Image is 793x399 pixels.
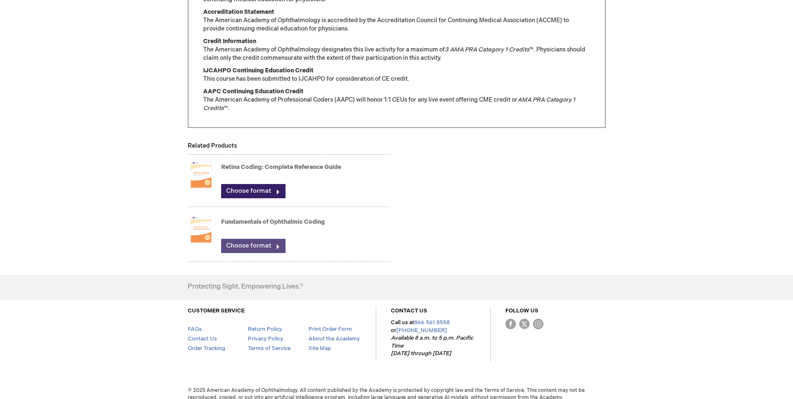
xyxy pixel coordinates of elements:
[188,335,217,342] a: Contact Us
[203,38,256,45] strong: Credit Information
[391,335,473,357] em: Available 8 a.m. to 5 p.m. Pacific Time [DATE] through [DATE]
[203,37,590,62] p: The American Academy of Ophthalmology designates this live activity for a maximum of ™. Physician...
[396,327,447,334] a: [PHONE_NUMBER]
[188,307,245,314] a: CUSTOMER SERVICE
[188,142,237,149] strong: Related Products
[309,326,352,332] a: Print Order Form
[188,345,225,352] a: Order Tracking
[203,96,575,112] em: AMA PRA Category 1 Credits
[188,158,214,191] img: Retina Coding: Complete Reference Guide
[505,319,516,329] img: Facebook
[309,345,331,352] a: Site Map
[203,66,590,83] p: This course has been submitted to IJCAHPO for consideration of CE credit.
[248,326,282,332] a: Return Policy
[505,307,538,314] a: FOLLOW US
[203,8,274,15] strong: Accreditation Statement
[391,307,427,314] a: CONTACT US
[203,88,303,95] strong: AAPC Continuing Education Credit
[188,326,202,332] a: FAQs
[221,239,286,253] a: Choose format
[414,319,450,326] a: 866.561.8558
[188,212,214,246] img: Fundamentals of Ophthalmic Coding
[533,319,543,329] img: instagram
[203,67,314,74] strong: IJCAHPO Continuing Education Credit
[519,319,530,329] img: Twitter
[221,218,325,225] a: Fundamentals of Ophthalmic Coding
[248,345,291,352] a: Terms of Service
[391,319,476,358] p: Call us at or
[203,87,590,113] p: The American Academy of Professional Coders (AAPC) will honor 1:1 CEUs for any live event offerin...
[309,335,360,342] a: About the Academy
[188,283,303,291] h4: Protecting Sight. Empowering Lives.®
[221,184,286,198] a: Choose format
[221,164,341,171] a: Retina Coding: Complete Reference Guide
[248,335,283,342] a: Privacy Policy
[445,46,529,53] em: 3 AMA PRA Category 1 Credits
[203,8,590,33] p: The American Academy of Ophthalmology is accredited by the Accreditation Council for Continuing M...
